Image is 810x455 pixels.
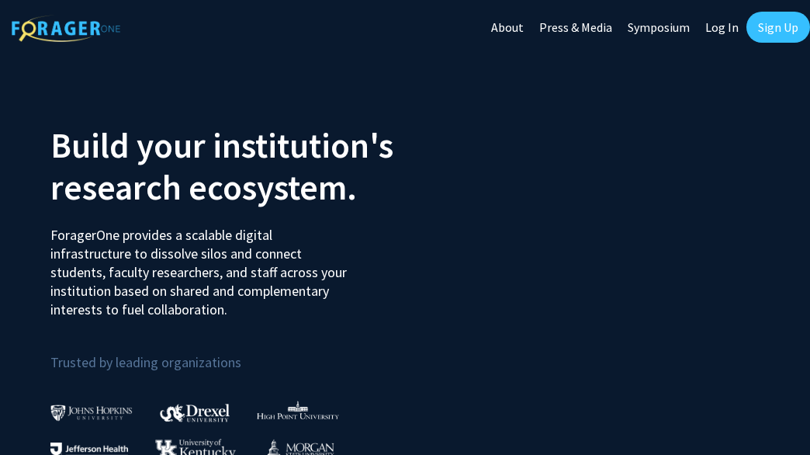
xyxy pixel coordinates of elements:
[257,401,339,419] img: High Point University
[50,332,393,374] p: Trusted by leading organizations
[746,12,810,43] a: Sign Up
[160,404,230,422] img: Drexel University
[12,15,120,42] img: ForagerOne Logo
[50,214,352,319] p: ForagerOne provides a scalable digital infrastructure to dissolve silos and connect students, fac...
[50,405,133,421] img: Johns Hopkins University
[50,124,393,208] h2: Build your institution's research ecosystem.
